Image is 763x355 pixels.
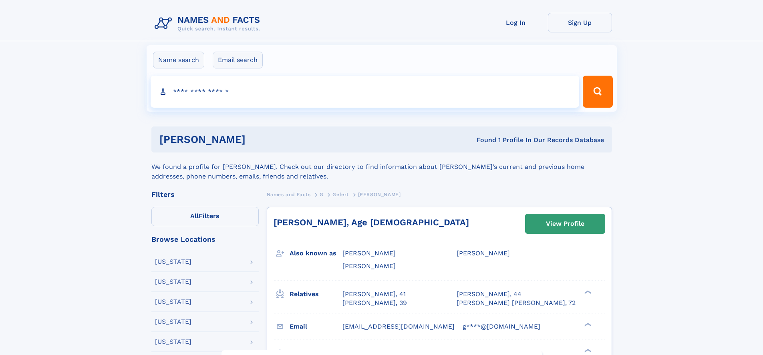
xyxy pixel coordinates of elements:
[290,247,342,260] h3: Also known as
[342,299,407,307] a: [PERSON_NAME], 39
[151,152,612,181] div: We found a profile for [PERSON_NAME]. Check out our directory to find information about [PERSON_N...
[583,76,612,108] button: Search Button
[151,191,259,198] div: Filters
[582,322,592,327] div: ❯
[290,320,342,333] h3: Email
[546,215,584,233] div: View Profile
[151,76,580,108] input: search input
[290,287,342,301] h3: Relatives
[155,279,191,285] div: [US_STATE]
[457,299,576,307] a: [PERSON_NAME] [PERSON_NAME], 72
[151,236,259,243] div: Browse Locations
[155,319,191,325] div: [US_STATE]
[457,249,510,257] span: [PERSON_NAME]
[190,212,199,220] span: All
[342,249,396,257] span: [PERSON_NAME]
[213,52,263,68] label: Email search
[267,189,311,199] a: Names and Facts
[484,13,548,32] a: Log In
[153,52,204,68] label: Name search
[159,134,361,144] h1: [PERSON_NAME]
[151,13,267,34] img: Logo Names and Facts
[361,136,604,144] div: Found 1 Profile In Our Records Database
[332,192,349,197] span: Gelert
[582,348,592,353] div: ❯
[155,299,191,305] div: [US_STATE]
[155,259,191,265] div: [US_STATE]
[320,192,324,197] span: G
[342,262,396,270] span: [PERSON_NAME]
[342,290,406,299] a: [PERSON_NAME], 41
[342,323,455,330] span: [EMAIL_ADDRESS][DOMAIN_NAME]
[151,207,259,226] label: Filters
[320,189,324,199] a: G
[332,189,349,199] a: Gelert
[457,290,521,299] a: [PERSON_NAME], 44
[274,217,469,227] a: [PERSON_NAME], Age [DEMOGRAPHIC_DATA]
[358,192,401,197] span: [PERSON_NAME]
[155,339,191,345] div: [US_STATE]
[525,214,605,233] a: View Profile
[582,289,592,295] div: ❯
[548,13,612,32] a: Sign Up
